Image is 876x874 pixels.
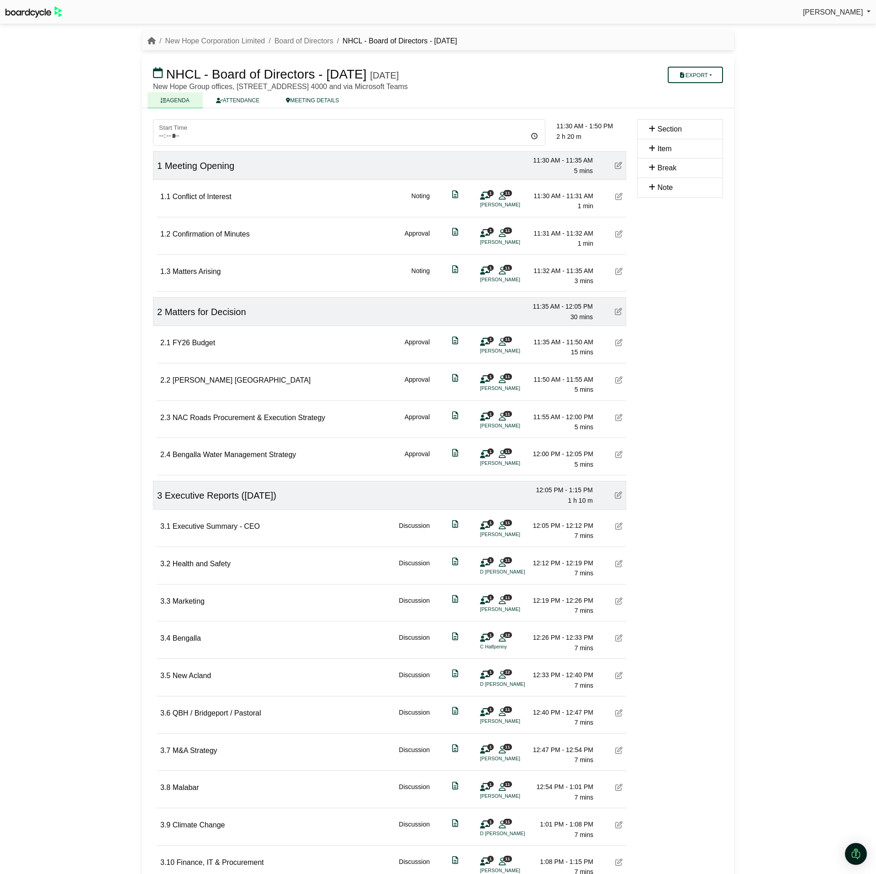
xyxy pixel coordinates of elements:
span: Health and Safety [173,560,231,568]
span: 3.3 [160,597,170,605]
span: 1 [487,557,494,563]
span: 5 mins [575,461,593,468]
a: MEETING DETAILS [273,92,352,108]
span: [PERSON_NAME] [GEOGRAPHIC_DATA] [173,376,311,384]
div: 11:30 AM - 11:31 AM [529,191,593,201]
span: QBH / Bridgeport / Pastoral [173,709,261,717]
span: 7 mins [575,794,593,801]
span: 11 [503,411,512,417]
span: 3.4 [160,634,170,642]
span: 2 h 20 m [556,133,581,140]
span: 5 mins [574,167,593,174]
img: BoardcycleBlackGreen-aaafeed430059cb809a45853b8cf6d952af9d84e6e89e1f1685b34bfd5cb7d64.svg [5,6,62,18]
div: 12:05 PM - 1:15 PM [529,485,593,495]
span: Malabar [173,784,199,791]
span: 1.3 [160,268,170,275]
span: 1 [487,632,494,638]
span: 1 [487,744,494,750]
span: 1 [487,669,494,675]
span: 1 h 10 m [568,497,593,504]
div: Noting [412,266,430,286]
span: Break [657,164,676,172]
span: 5 mins [575,386,593,393]
li: [PERSON_NAME] [480,792,549,800]
span: 5 mins [575,423,593,431]
div: Discussion [399,521,430,541]
span: 1 [487,411,494,417]
div: Discussion [399,819,430,840]
span: NAC Roads Procurement & Execution Strategy [173,414,325,421]
span: FY26 Budget [173,339,215,347]
span: Conflict of Interest [173,193,232,200]
span: 1 [487,190,494,196]
span: 30 mins [570,313,593,321]
li: C Halfpenny [480,643,549,651]
span: 3.7 [160,747,170,754]
span: New Acland [173,672,211,679]
span: 1 [487,706,494,712]
div: 12:33 PM - 12:40 PM [529,670,593,680]
li: [PERSON_NAME] [480,238,549,246]
span: 2.1 [160,339,170,347]
span: 11 [503,374,512,379]
li: [PERSON_NAME] [480,717,549,725]
span: Finance, IT & Procurement [177,858,264,866]
span: 11 [503,190,512,196]
span: 11 [503,227,512,233]
span: Matters Arising [173,268,221,275]
span: 12 [503,632,512,638]
li: D [PERSON_NAME] [480,568,549,576]
span: 11 [503,337,512,342]
span: 3 [157,490,162,500]
li: [PERSON_NAME] [480,459,549,467]
span: 11 [503,448,512,454]
li: [PERSON_NAME] [480,531,549,538]
div: 11:31 AM - 11:32 AM [529,228,593,238]
span: 1 [487,227,494,233]
div: Discussion [399,707,430,728]
span: 1 [487,781,494,787]
div: 1:01 PM - 1:08 PM [529,819,593,829]
li: [PERSON_NAME] [480,201,549,209]
div: 12:47 PM - 12:54 PM [529,745,593,755]
li: [PERSON_NAME] [480,347,549,355]
div: Approval [405,374,430,395]
span: 7 mins [575,682,593,689]
span: Item [657,145,671,153]
span: 1 [487,448,494,454]
span: 1 min [578,240,593,247]
div: [DATE] [370,70,399,81]
a: AGENDA [148,92,203,108]
div: Noting [412,191,430,211]
span: 11 [503,856,512,862]
li: D [PERSON_NAME] [480,830,549,837]
div: 12:12 PM - 12:19 PM [529,558,593,568]
span: 3.8 [160,784,170,791]
span: Bengalla Water Management Strategy [173,451,296,458]
span: 3.6 [160,709,170,717]
div: 11:50 AM - 11:55 AM [529,374,593,384]
button: Export [668,67,723,83]
span: 1 [487,265,494,271]
span: 3.5 [160,672,170,679]
div: Discussion [399,595,430,616]
div: Approval [405,449,430,469]
span: 11 [503,557,512,563]
div: 12:00 PM - 12:05 PM [529,449,593,459]
div: Discussion [399,745,430,765]
div: 12:05 PM - 12:12 PM [529,521,593,531]
span: 11 [503,781,512,787]
span: 1 [487,520,494,526]
span: Bengalla [173,634,201,642]
span: 7 mins [575,569,593,577]
a: ATTENDANCE [203,92,273,108]
a: [PERSON_NAME] [803,6,871,18]
a: New Hope Corporation Limited [165,37,265,45]
span: M&A Strategy [173,747,217,754]
div: 12:19 PM - 12:26 PM [529,595,593,605]
span: 3.2 [160,560,170,568]
span: 7 mins [575,532,593,539]
span: Marketing [173,597,205,605]
span: 2 [157,307,162,317]
span: 3 mins [575,277,593,284]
